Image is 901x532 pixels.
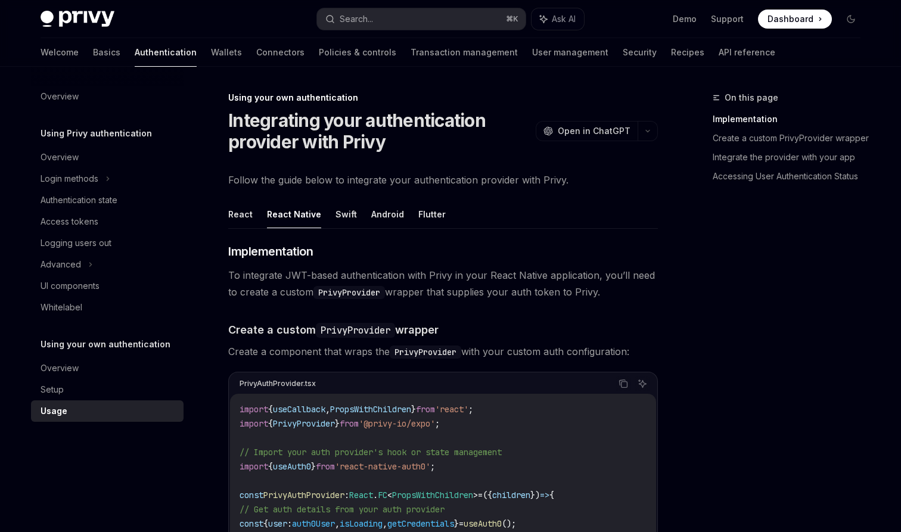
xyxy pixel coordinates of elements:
span: useAuth0 [464,518,502,529]
a: Whitelabel [31,297,184,318]
span: > [473,490,478,500]
span: ; [430,461,435,472]
button: Search...⌘K [317,8,526,30]
a: User management [532,38,608,67]
img: dark logo [41,11,114,27]
span: }) [530,490,540,500]
span: } [454,518,459,529]
a: Usage [31,400,184,422]
span: Ask AI [552,13,576,25]
button: Ask AI [532,8,584,30]
span: PrivyProvider [273,418,335,429]
span: import [240,404,268,415]
div: Search... [340,12,373,26]
div: Overview [41,89,79,104]
div: Overview [41,150,79,164]
a: Implementation [713,110,870,129]
a: Policies & controls [319,38,396,67]
span: ({ [483,490,492,500]
span: from [340,418,359,429]
div: Advanced [41,257,81,272]
span: from [316,461,335,472]
span: PropsWithChildren [392,490,473,500]
span: from [416,404,435,415]
span: : [287,518,292,529]
span: { [268,461,273,472]
span: 'react-native-auth0' [335,461,430,472]
span: } [311,461,316,472]
div: UI components [41,279,100,293]
div: Using your own authentication [228,92,658,104]
span: Create a component that wraps the with your custom auth configuration: [228,343,658,360]
a: Setup [31,379,184,400]
span: , [335,518,340,529]
span: '@privy-io/expo' [359,418,435,429]
span: Create a custom wrapper [228,322,439,338]
span: ; [435,418,440,429]
h1: Integrating your authentication provider with Privy [228,110,531,153]
span: On this page [725,91,778,105]
span: } [335,418,340,429]
button: Swift [335,200,357,228]
button: React Native [267,200,321,228]
code: PrivyProvider [313,286,385,299]
div: Whitelabel [41,300,82,315]
div: Access tokens [41,214,98,229]
span: useCallback [273,404,325,415]
a: API reference [719,38,775,67]
span: (); [502,518,516,529]
a: Overview [31,357,184,379]
span: = [478,490,483,500]
div: PrivyAuthProvider.tsx [240,376,316,391]
a: Authentication [135,38,197,67]
span: Implementation [228,243,313,260]
span: PrivyAuthProvider [263,490,344,500]
span: // Get auth details from your auth provider [240,504,445,515]
span: auth0User [292,518,335,529]
button: Copy the contents from the code block [616,376,631,391]
span: 'react' [435,404,468,415]
a: Overview [31,147,184,168]
div: Usage [41,404,67,418]
a: Logging users out [31,232,184,254]
a: Accessing User Authentication Status [713,167,870,186]
span: import [240,461,268,472]
a: Access tokens [31,211,184,232]
span: => [540,490,549,500]
button: Android [371,200,404,228]
span: useAuth0 [273,461,311,472]
a: Demo [673,13,697,25]
span: Open in ChatGPT [558,125,630,137]
code: PrivyProvider [316,323,395,338]
span: getCredentials [387,518,454,529]
span: { [268,418,273,429]
a: Overview [31,86,184,107]
a: Support [711,13,744,25]
span: . [373,490,378,500]
span: , [325,404,330,415]
span: // Import your auth provider's hook or state management [240,447,502,458]
a: Recipes [671,38,704,67]
span: import [240,418,268,429]
div: Authentication state [41,193,117,207]
code: PrivyProvider [390,346,461,359]
span: FC [378,490,387,500]
a: Connectors [256,38,305,67]
button: Ask AI [635,376,650,391]
button: Open in ChatGPT [536,121,638,141]
button: Flutter [418,200,446,228]
button: React [228,200,253,228]
span: , [383,518,387,529]
div: Login methods [41,172,98,186]
span: user [268,518,287,529]
a: Authentication state [31,189,184,211]
span: { [263,518,268,529]
span: To integrate JWT-based authentication with Privy in your React Native application, you’ll need to... [228,267,658,300]
span: React [349,490,373,500]
a: Basics [93,38,120,67]
div: Logging users out [41,236,111,250]
span: Follow the guide below to integrate your authentication provider with Privy. [228,172,658,188]
a: Create a custom PrivyProvider wrapper [713,129,870,148]
h5: Using your own authentication [41,337,170,351]
span: } [411,404,416,415]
